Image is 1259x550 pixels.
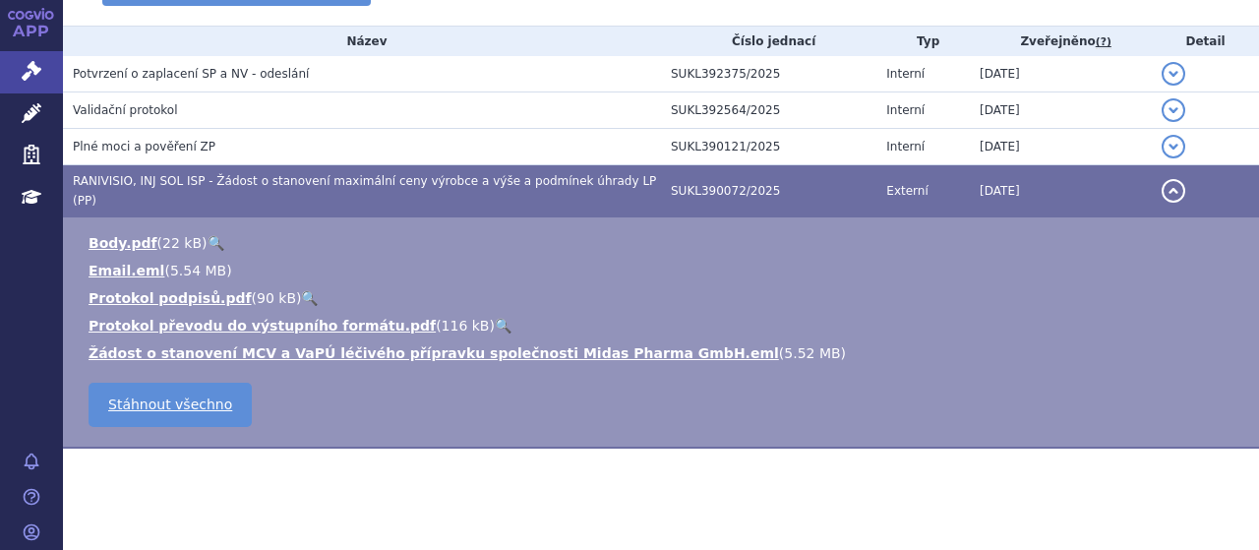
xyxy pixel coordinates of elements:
[442,318,490,334] span: 116 kB
[89,288,1239,308] li: ( )
[661,165,876,217] td: SUKL390072/2025
[661,27,876,56] th: Číslo jednací
[661,129,876,165] td: SUKL390121/2025
[89,290,252,306] a: Protokol podpisů.pdf
[89,343,1239,363] li: ( )
[886,140,925,153] span: Interní
[89,316,1239,336] li: ( )
[970,27,1152,56] th: Zveřejněno
[886,184,928,198] span: Externí
[970,165,1152,217] td: [DATE]
[1162,179,1185,203] button: detail
[1162,135,1185,158] button: detail
[886,67,925,81] span: Interní
[970,92,1152,129] td: [DATE]
[970,56,1152,92] td: [DATE]
[63,27,661,56] th: Název
[89,263,164,278] a: Email.eml
[661,56,876,92] td: SUKL392375/2025
[208,235,224,251] a: 🔍
[886,103,925,117] span: Interní
[1152,27,1259,56] th: Detail
[89,235,157,251] a: Body.pdf
[1162,98,1185,122] button: detail
[170,263,226,278] span: 5.54 MB
[661,92,876,129] td: SUKL392564/2025
[257,290,296,306] span: 90 kB
[89,233,1239,253] li: ( )
[73,140,215,153] span: Plné moci a pověření ZP
[89,318,436,334] a: Protokol převodu do výstupního formátu.pdf
[89,345,779,361] a: Žádost o stanovení MCV a VaPÚ léčivého přípravku společnosti Midas Pharma GmbH.eml
[495,318,511,334] a: 🔍
[162,235,202,251] span: 22 kB
[784,345,840,361] span: 5.52 MB
[73,103,178,117] span: Validační protokol
[876,27,970,56] th: Typ
[89,383,252,427] a: Stáhnout všechno
[73,174,656,208] span: RANIVISIO, INJ SOL ISP - Žádost o stanovení maximální ceny výrobce a výše a podmínek úhrady LP (PP)
[1096,35,1111,49] abbr: (?)
[301,290,318,306] a: 🔍
[1162,62,1185,86] button: detail
[73,67,309,81] span: Potvrzení o zaplacení SP a NV - odeslání
[89,261,1239,280] li: ( )
[970,129,1152,165] td: [DATE]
